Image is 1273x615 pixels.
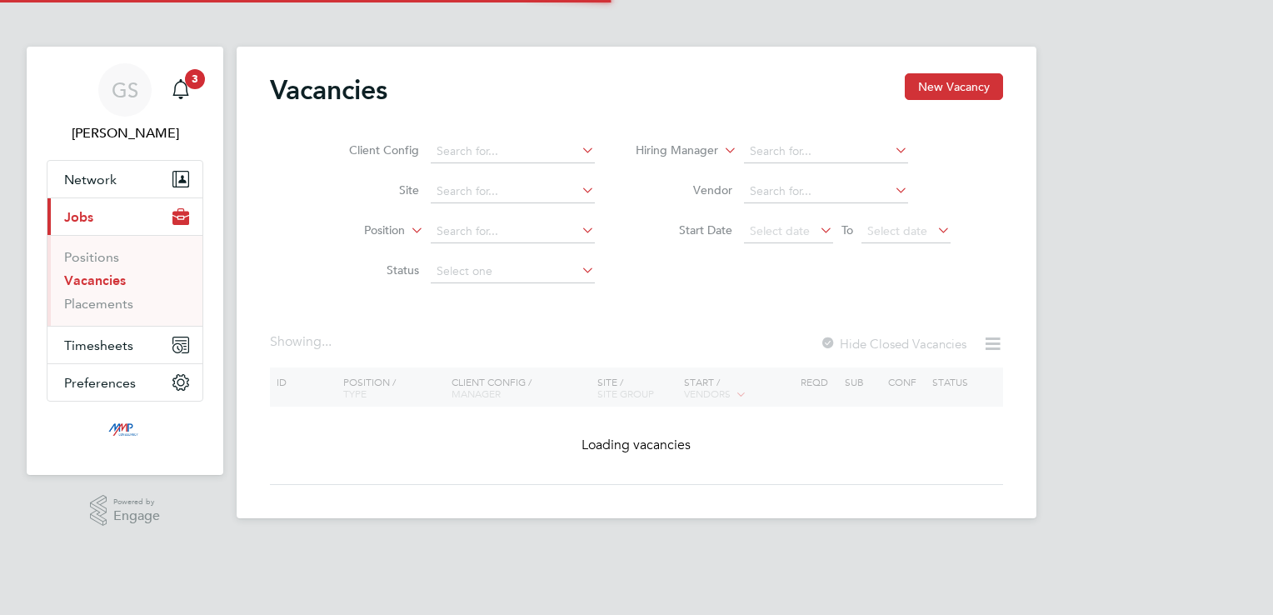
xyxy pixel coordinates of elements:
a: Go to home page [47,418,203,445]
a: Placements [64,296,133,312]
button: Preferences [47,364,202,401]
input: Search for... [431,220,595,243]
span: Timesheets [64,337,133,353]
label: Position [309,222,405,239]
span: Select date [750,223,810,238]
input: Search for... [744,180,908,203]
span: Powered by [113,495,160,509]
div: Showing [270,333,335,351]
button: New Vacancy [905,73,1003,100]
a: GS[PERSON_NAME] [47,63,203,143]
span: 3 [185,69,205,89]
button: Timesheets [47,327,202,363]
label: Site [323,182,419,197]
span: Engage [113,509,160,523]
label: Hiring Manager [622,142,718,159]
a: Vacancies [64,272,126,288]
label: Status [323,262,419,277]
button: Network [47,161,202,197]
input: Search for... [744,140,908,163]
span: Select date [867,223,927,238]
span: Jobs [64,209,93,225]
a: 3 [164,63,197,117]
span: Preferences [64,375,136,391]
input: Select one [431,260,595,283]
label: Hide Closed Vacancies [820,336,966,352]
label: Start Date [636,222,732,237]
input: Search for... [431,140,595,163]
input: Search for... [431,180,595,203]
h2: Vacancies [270,73,387,107]
img: mmpconsultancy-logo-retina.png [102,418,149,445]
span: ... [322,333,332,350]
a: Positions [64,249,119,265]
div: Jobs [47,235,202,326]
a: Powered byEngage [90,495,161,527]
span: George Stacey [47,123,203,143]
nav: Main navigation [27,47,223,475]
label: Client Config [323,142,419,157]
span: Network [64,172,117,187]
span: GS [112,79,138,101]
label: Vendor [636,182,732,197]
button: Jobs [47,198,202,235]
span: To [836,219,858,241]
